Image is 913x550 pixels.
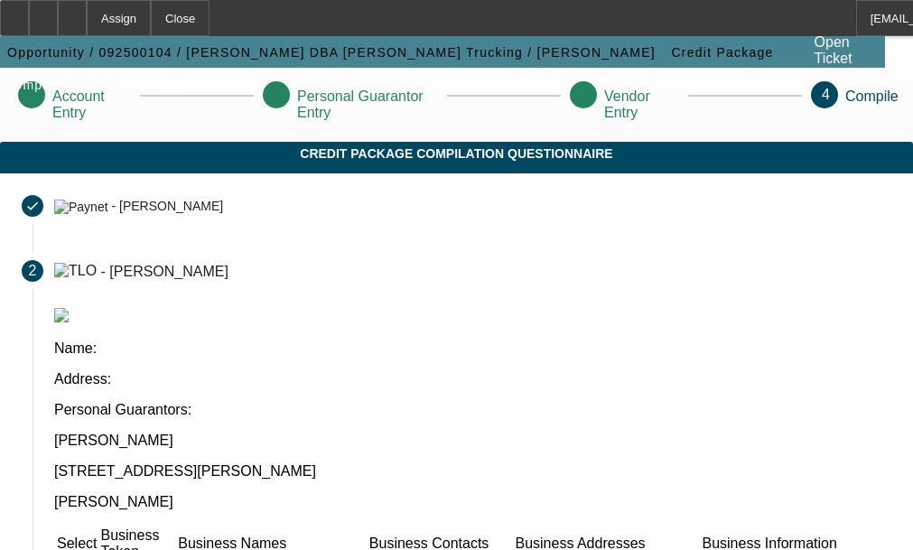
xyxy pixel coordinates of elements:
span: Credit Package [671,45,773,60]
p: Address: [54,371,891,387]
span: Compilation Questionnaire [5,78,182,92]
p: Personal Guarantors: [54,402,891,418]
span: 2 [29,263,37,279]
p: Name: [54,340,891,357]
p: [STREET_ADDRESS][PERSON_NAME] [54,463,891,480]
mat-icon: done [25,199,40,213]
span: 4 [822,87,830,102]
img: tlo.png [54,308,69,322]
p: [PERSON_NAME] [54,494,891,510]
div: - [PERSON_NAME] [111,200,223,214]
p: Personal Guarantor Entry [297,89,431,121]
span: Credit Package Compilation Questionnaire [14,146,899,161]
a: Open Ticket [807,27,883,74]
button: Credit Package [666,36,778,69]
p: Vendor Entry [604,89,672,121]
div: - [PERSON_NAME] [101,263,228,278]
p: Compile [845,89,899,121]
span: Opportunity / 092500104 / [PERSON_NAME] DBA [PERSON_NAME] Trucking / [PERSON_NAME] [7,45,656,60]
p: [PERSON_NAME] [54,433,891,449]
img: TLO [54,263,97,279]
img: Paynet [54,200,108,214]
